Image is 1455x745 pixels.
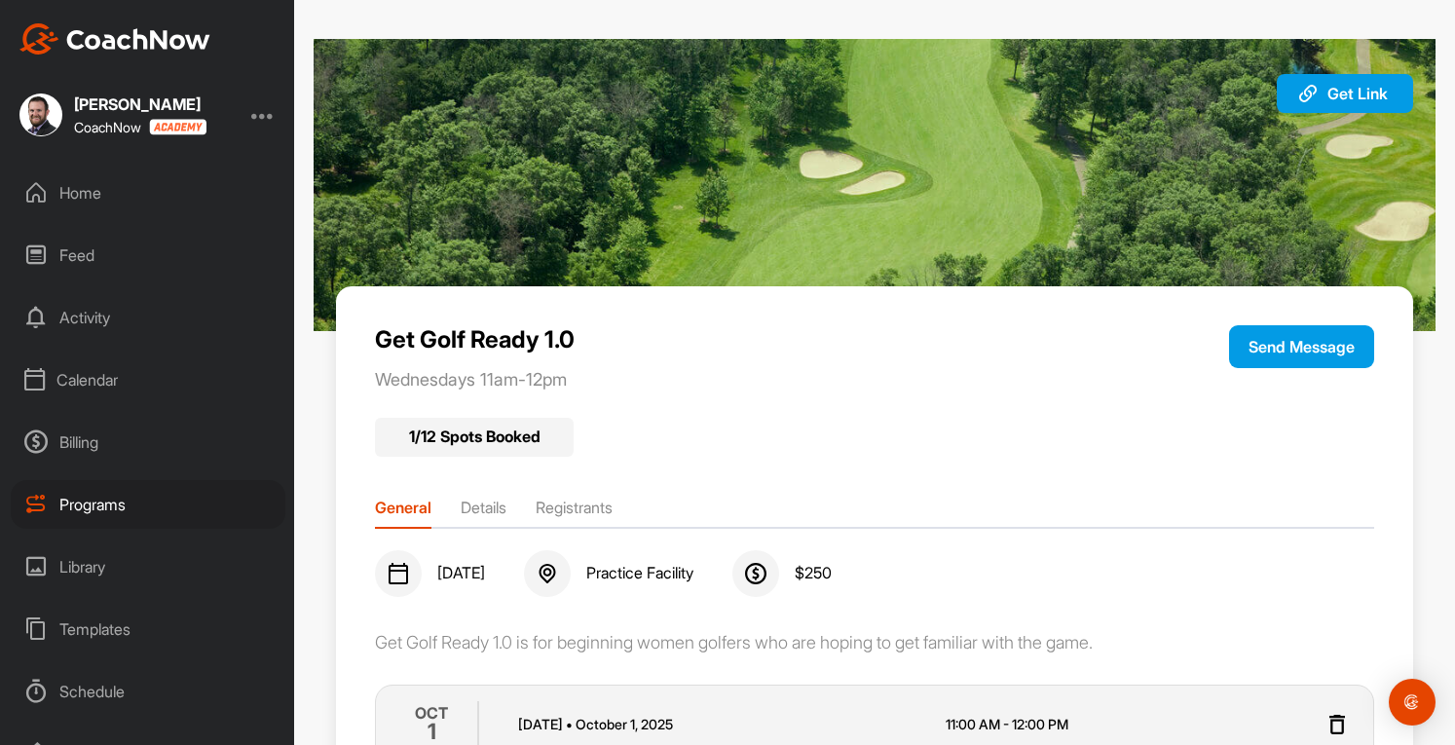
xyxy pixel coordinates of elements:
[149,119,206,135] img: CoachNow acadmey
[375,496,431,527] li: General
[11,231,285,279] div: Feed
[586,564,693,583] span: Practice Facility
[375,632,1374,653] div: Get Golf Ready 1.0 is for beginning women golfers who are hoping to get familiar with the game.
[74,119,206,135] div: CoachNow
[11,293,285,342] div: Activity
[744,562,767,585] img: svg+xml;base64,PHN2ZyB3aWR0aD0iMjQiIGhlaWdodD0iMjQiIHZpZXdCb3g9IjAgMCAyNCAyNCIgZmlsbD0ibm9uZSIgeG...
[1327,84,1388,103] span: Get Link
[795,564,832,583] span: $ 250
[1389,679,1436,726] div: Open Intercom Messenger
[11,667,285,716] div: Schedule
[536,562,559,585] img: svg+xml;base64,PHN2ZyB3aWR0aD0iMjQiIGhlaWdodD0iMjQiIHZpZXdCb3g9IjAgMCAyNCAyNCIgZmlsbD0ibm9uZSIgeG...
[437,564,485,583] span: [DATE]
[1296,82,1320,105] img: svg+xml;base64,PHN2ZyB3aWR0aD0iMjAiIGhlaWdodD0iMjAiIHZpZXdCb3g9IjAgMCAyMCAyMCIgZmlsbD0ibm9uZSIgeG...
[375,418,574,457] div: 1 / 12 Spots Booked
[1325,713,1349,736] img: svg+xml;base64,PHN2ZyB3aWR0aD0iMjQiIGhlaWdodD0iMjQiIHZpZXdCb3g9IjAgMCAyNCAyNCIgZmlsbD0ibm9uZSIgeG...
[19,93,62,136] img: square_5a02689f1687616c836b4f227dadd02e.jpg
[946,714,1354,734] p: 11:00 AM - 12:00 PM
[536,496,613,527] li: Registrants
[314,39,1436,331] img: 9.jpg
[1229,325,1374,368] button: Send Message
[11,542,285,591] div: Library
[375,325,1175,354] p: Get Golf Ready 1.0
[11,355,285,404] div: Calendar
[387,562,410,585] img: svg+xml;base64,PHN2ZyB3aWR0aD0iMjQiIGhlaWdodD0iMjQiIHZpZXdCb3g9IjAgMCAyNCAyNCIgZmlsbD0ibm9uZSIgeG...
[11,168,285,217] div: Home
[518,714,926,734] p: [DATE] October 1 , 2025
[11,418,285,466] div: Billing
[74,96,206,112] div: [PERSON_NAME]
[566,716,573,732] span: •
[11,480,285,529] div: Programs
[375,369,1175,391] p: Wednesdays 11am-12pm
[461,496,506,527] li: Details
[19,23,210,55] img: CoachNow
[11,605,285,653] div: Templates
[415,701,448,725] p: OCT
